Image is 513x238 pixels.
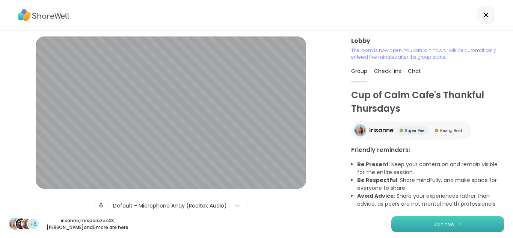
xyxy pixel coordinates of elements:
li: : Share your experiences rather than advice, as peers are not mental health professionals. [357,192,504,208]
p: The room is now open. You can join now or will be automatically entered five minutes after the gr... [351,47,504,61]
p: irisanne , mrsperozek43 , [PERSON_NAME] and 5 more are here. [46,217,130,231]
span: irisanne [369,126,394,135]
img: dodi [22,218,32,229]
h1: Cup of Calm Cafe's Thankful Thursdays [351,88,504,115]
b: Be Respectful [357,176,397,184]
span: Rising Host [440,128,462,133]
img: ShareWell Logo [18,6,69,24]
h3: Friendly reminders: [351,146,504,155]
b: Avoid Advice [357,192,394,200]
img: irisanne [10,218,20,229]
span: +5 [30,220,37,228]
span: | [107,198,109,213]
li: : Share mindfully, and make space for everyone to share! [357,176,504,192]
li: : Keep your camera on and remain visible for the entire session. [357,161,504,176]
h3: Lobby [351,36,504,45]
span: Super Peer [405,128,426,133]
span: Check-ins [374,67,401,75]
span: Chat [408,67,421,75]
img: Microphone [98,198,104,213]
div: Default - Microphone Array (Realtek Audio) [113,202,227,210]
a: irisanneirisanneSuper PeerSuper PeerRising HostRising Host [351,121,471,139]
img: mrsperozek43 [16,218,26,229]
img: irisanne [355,126,365,135]
img: Super Peer [400,129,403,132]
img: Rising Host [435,129,439,132]
span: Join now [434,221,454,227]
span: Group [351,67,367,75]
img: ShareWell Logomark [457,222,462,226]
button: Join now [391,216,504,232]
b: Be Present [357,161,389,168]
